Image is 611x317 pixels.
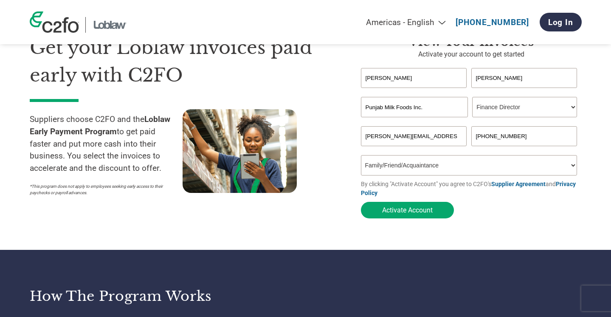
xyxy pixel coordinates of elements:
h3: How the program works [30,288,295,305]
select: Title/Role [472,97,577,117]
p: *This program does not apply to employees seeking early access to their paychecks or payroll adva... [30,183,174,196]
h1: Get your Loblaw invoices paid early with C2FO [30,34,335,89]
a: Privacy Policy [361,181,576,196]
div: Inavlid Email Address [361,147,467,152]
div: Invalid first name or first name is too long [361,89,467,93]
strong: Loblaw Early Payment Program [30,114,170,136]
div: Invalid last name or last name is too long [471,89,577,93]
input: First Name* [361,68,467,88]
div: Invalid company name or company name is too long [361,118,577,123]
a: Supplier Agreement [491,181,546,187]
input: Your company name* [361,97,468,117]
div: Inavlid Phone Number [471,147,577,152]
img: Loblaw [92,17,128,33]
a: [PHONE_NUMBER] [456,17,529,27]
button: Activate Account [361,202,454,218]
p: By clicking "Activate Account" you agree to C2FO's and [361,180,582,198]
img: c2fo logo [30,11,79,33]
input: Invalid Email format [361,126,467,146]
input: Last Name* [471,68,577,88]
img: supply chain worker [183,109,297,193]
p: Activate your account to get started [361,49,582,59]
input: Phone* [471,126,577,146]
p: Suppliers choose C2FO and the to get paid faster and put more cash into their business. You selec... [30,113,183,175]
a: Log In [540,13,582,31]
